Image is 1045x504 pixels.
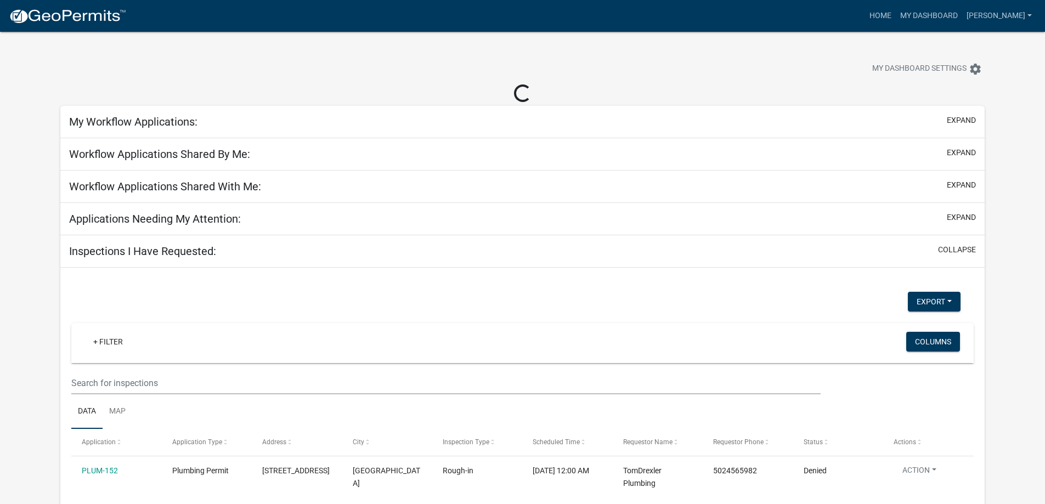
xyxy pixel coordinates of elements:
[938,244,976,256] button: collapse
[865,5,896,26] a: Home
[262,466,330,475] span: 504 E. MAPLE STREET
[103,394,132,429] a: Map
[162,429,252,455] datatable-header-cell: Application Type
[84,332,132,352] a: + Filter
[623,438,673,446] span: Requestor Name
[947,147,976,158] button: expand
[969,63,982,76] i: settings
[69,115,197,128] h5: My Workflow Applications:
[623,466,662,488] span: TomDrexler Plumbing
[443,466,473,475] span: Rough-in
[172,466,229,475] span: Plumbing Permit
[82,466,118,475] a: PLUM-152
[894,465,945,480] button: Action
[353,466,420,488] span: JEFFERSONVILLE
[262,438,286,446] span: Address
[69,180,261,193] h5: Workflow Applications Shared With Me:
[252,429,342,455] datatable-header-cell: Address
[432,429,522,455] datatable-header-cell: Inspection Type
[613,429,703,455] datatable-header-cell: Requestor Name
[69,212,241,225] h5: Applications Needing My Attention:
[947,212,976,223] button: expand
[172,438,222,446] span: Application Type
[533,438,580,446] span: Scheduled Time
[894,438,916,446] span: Actions
[443,438,489,446] span: Inspection Type
[962,5,1036,26] a: [PERSON_NAME]
[522,429,612,455] datatable-header-cell: Scheduled Time
[804,438,823,446] span: Status
[82,438,116,446] span: Application
[906,332,960,352] button: Columns
[713,466,757,475] span: 5024565982
[908,292,961,312] button: Export
[863,58,991,80] button: My Dashboard Settingssettings
[342,429,432,455] datatable-header-cell: City
[353,438,364,446] span: City
[947,115,976,126] button: expand
[793,429,883,455] datatable-header-cell: Status
[69,245,216,258] h5: Inspections I Have Requested:
[71,372,820,394] input: Search for inspections
[533,466,589,475] span: 10/03/2022, 12:00 AM
[69,148,250,161] h5: Workflow Applications Shared By Me:
[947,179,976,191] button: expand
[703,429,793,455] datatable-header-cell: Requestor Phone
[896,5,962,26] a: My Dashboard
[872,63,967,76] span: My Dashboard Settings
[883,429,973,455] datatable-header-cell: Actions
[804,466,827,475] span: Denied
[71,394,103,429] a: Data
[713,438,764,446] span: Requestor Phone
[71,429,161,455] datatable-header-cell: Application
